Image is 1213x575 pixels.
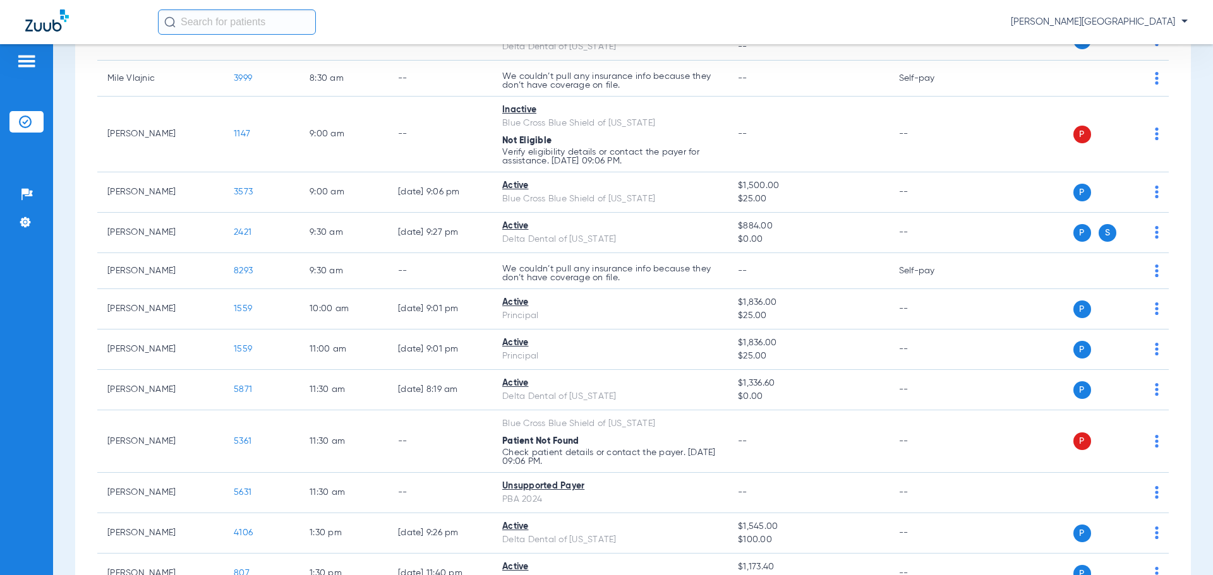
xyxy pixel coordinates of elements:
[97,172,224,213] td: [PERSON_NAME]
[1073,300,1091,318] span: P
[234,228,251,237] span: 2421
[299,97,388,172] td: 9:00 AM
[299,513,388,554] td: 1:30 PM
[1155,127,1159,140] img: group-dot-blue.svg
[502,117,718,130] div: Blue Cross Blue Shield of [US_STATE]
[502,40,718,54] div: Delta Dental of [US_STATE]
[502,350,718,363] div: Principal
[889,172,974,213] td: --
[299,289,388,329] td: 10:00 AM
[502,390,718,403] div: Delta Dental of [US_STATE]
[502,309,718,323] div: Principal
[738,533,878,547] span: $100.00
[502,264,718,282] p: We couldn’t pull any insurance info because they don’t have coverage on file.
[388,329,492,370] td: [DATE] 9:01 PM
[738,233,878,246] span: $0.00
[234,437,251,446] span: 5361
[1155,302,1159,315] img: group-dot-blue.svg
[1073,224,1091,242] span: P
[738,74,747,83] span: --
[1155,486,1159,499] img: group-dot-blue.svg
[738,336,878,350] span: $1,836.00
[889,473,974,513] td: --
[738,220,878,233] span: $884.00
[889,97,974,172] td: --
[502,336,718,350] div: Active
[164,16,176,28] img: Search Icon
[1155,343,1159,355] img: group-dot-blue.svg
[388,410,492,473] td: --
[1155,435,1159,448] img: group-dot-blue.svg
[388,289,492,329] td: [DATE] 9:01 PM
[502,533,718,547] div: Delta Dental of [US_STATE]
[502,179,718,193] div: Active
[388,172,492,213] td: [DATE] 9:06 PM
[25,9,69,32] img: Zuub Logo
[97,97,224,172] td: [PERSON_NAME]
[97,370,224,410] td: [PERSON_NAME]
[388,513,492,554] td: [DATE] 9:26 PM
[97,329,224,370] td: [PERSON_NAME]
[299,253,388,289] td: 9:30 AM
[234,129,250,138] span: 1147
[97,213,224,253] td: [PERSON_NAME]
[97,289,224,329] td: [PERSON_NAME]
[502,377,718,390] div: Active
[299,213,388,253] td: 9:30 AM
[299,370,388,410] td: 11:30 AM
[502,193,718,206] div: Blue Cross Blue Shield of [US_STATE]
[889,370,974,410] td: --
[1073,184,1091,201] span: P
[299,172,388,213] td: 9:00 AM
[1155,72,1159,85] img: group-dot-blue.svg
[738,437,747,446] span: --
[502,148,718,165] p: Verify eligibility details or contact the payer for assistance. [DATE] 09:06 PM.
[388,61,492,97] td: --
[1073,126,1091,143] span: P
[388,473,492,513] td: --
[738,193,878,206] span: $25.00
[738,520,878,533] span: $1,545.00
[502,437,579,446] span: Patient Not Found
[158,9,316,35] input: Search for patients
[388,370,492,410] td: [DATE] 8:19 AM
[738,350,878,363] span: $25.00
[502,493,718,506] div: PBA 2024
[502,104,718,117] div: Inactive
[234,187,253,196] span: 3573
[738,488,747,497] span: --
[738,179,878,193] span: $1,500.00
[738,296,878,309] span: $1,836.00
[738,40,878,54] span: --
[388,97,492,172] td: --
[502,220,718,233] div: Active
[1073,525,1091,542] span: P
[1155,226,1159,239] img: group-dot-blue.svg
[1099,224,1116,242] span: S
[502,417,718,430] div: Blue Cross Blue Shield of [US_STATE]
[502,72,718,90] p: We couldn’t pull any insurance info because they don’t have coverage on file.
[234,488,251,497] span: 5631
[1073,381,1091,399] span: P
[97,253,224,289] td: [PERSON_NAME]
[299,61,388,97] td: 8:30 AM
[738,390,878,403] span: $0.00
[738,129,747,138] span: --
[502,296,718,309] div: Active
[1155,526,1159,539] img: group-dot-blue.svg
[1155,186,1159,198] img: group-dot-blue.svg
[889,513,974,554] td: --
[502,520,718,533] div: Active
[738,560,878,574] span: $1,173.40
[299,329,388,370] td: 11:00 AM
[97,61,224,97] td: Mile Vlajnic
[1073,341,1091,359] span: P
[234,304,252,313] span: 1559
[889,213,974,253] td: --
[234,266,253,275] span: 8293
[97,513,224,554] td: [PERSON_NAME]
[299,473,388,513] td: 11:30 AM
[299,410,388,473] td: 11:30 AM
[889,289,974,329] td: --
[502,480,718,493] div: Unsupported Payer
